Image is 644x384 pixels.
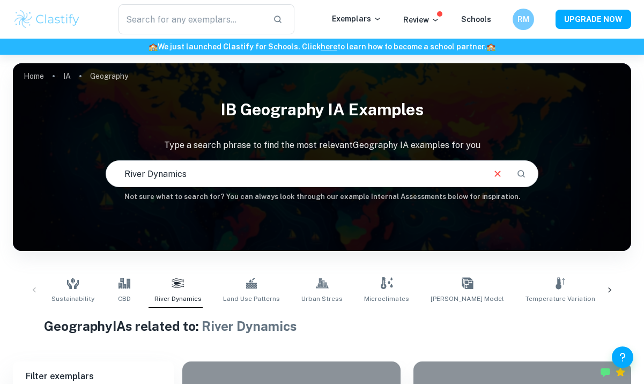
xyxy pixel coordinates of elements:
a: Home [24,69,44,84]
input: E.g. pattern of land use, landscapes, urban sprawl... [106,159,483,189]
button: Search [512,165,530,183]
h1: Geography IAs related to: [44,316,601,336]
span: [PERSON_NAME] Model [431,294,504,304]
img: Marked [600,367,611,378]
span: Urban Stress [301,294,343,304]
span: Land Use Patterns [223,294,280,304]
span: Microclimates [364,294,409,304]
span: River Dynamics [154,294,202,304]
p: Exemplars [332,13,382,25]
h6: We just launched Clastify for Schools. Click to learn how to become a school partner. [2,41,642,53]
img: Clastify logo [13,9,81,30]
input: Search for any exemplars... [119,4,264,34]
span: 🏫 [486,42,495,51]
h1: IB Geography IA examples [13,93,631,126]
a: here [321,42,337,51]
p: Geography [90,70,128,82]
button: UPGRADE NOW [556,10,631,29]
button: Clear [487,164,508,184]
span: Temperature Variation [525,294,595,304]
h6: Not sure what to search for? You can always look through our example Internal Assessments below f... [13,191,631,202]
span: 🏫 [149,42,158,51]
a: IA [63,69,71,84]
a: Schools [461,15,491,24]
div: Premium [615,367,626,378]
span: River Dynamics [202,319,297,334]
p: Type a search phrase to find the most relevant Geography IA examples for you [13,139,631,152]
p: Review [403,14,440,26]
button: RM [513,9,534,30]
span: CBD [118,294,131,304]
button: Help and Feedback [612,346,633,368]
h6: RM [517,13,530,25]
span: Sustainability [51,294,94,304]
